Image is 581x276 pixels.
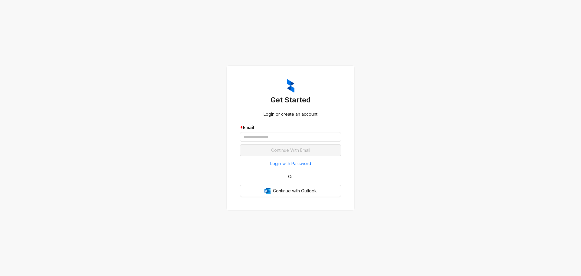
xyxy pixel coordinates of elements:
[287,79,294,93] img: ZumaIcon
[240,111,341,118] div: Login or create an account
[273,188,317,194] span: Continue with Outlook
[240,95,341,105] h3: Get Started
[264,188,271,194] img: Outlook
[284,173,297,180] span: Or
[270,160,311,167] span: Login with Password
[240,124,341,131] div: Email
[240,185,341,197] button: OutlookContinue with Outlook
[240,159,341,168] button: Login with Password
[240,144,341,156] button: Continue With Email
